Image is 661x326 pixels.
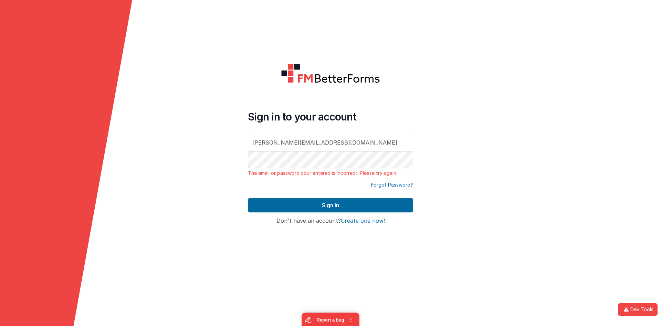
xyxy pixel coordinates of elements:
button: Create one now! [341,218,385,224]
h4: Sign in to your account [248,111,413,123]
p: The email or password your entered is incorrect. Please try again. [248,170,413,177]
button: Sign In [248,198,413,212]
input: Email Address [248,134,413,151]
a: Forgot Password? [371,181,413,188]
button: Dev Tools [618,303,658,316]
h4: Don't have an account? [248,218,413,224]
